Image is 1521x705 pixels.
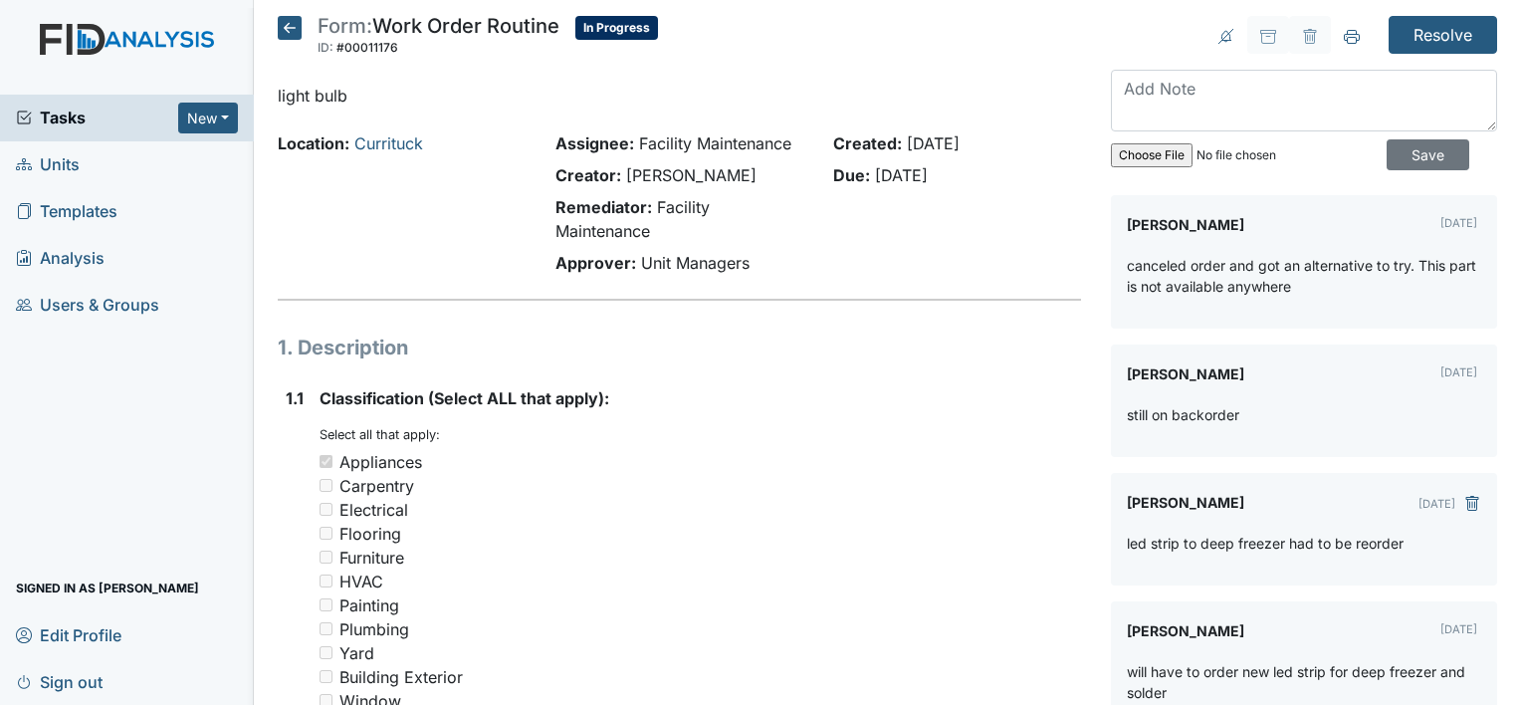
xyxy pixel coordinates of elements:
[318,14,372,38] span: Form:
[339,522,401,546] div: Flooring
[1127,617,1244,645] label: [PERSON_NAME]
[16,106,178,129] a: Tasks
[339,617,409,641] div: Plumbing
[639,133,791,153] span: Facility Maintenance
[16,196,117,227] span: Templates
[1389,16,1497,54] input: Resolve
[320,479,332,492] input: Carpentry
[16,666,103,697] span: Sign out
[1440,365,1477,379] small: [DATE]
[555,197,652,217] strong: Remediator:
[320,427,440,442] small: Select all that apply:
[907,133,960,153] span: [DATE]
[1440,622,1477,636] small: [DATE]
[339,665,463,689] div: Building Exterior
[318,40,333,55] span: ID:
[555,133,634,153] strong: Assignee:
[16,243,105,274] span: Analysis
[339,450,422,474] div: Appliances
[1127,211,1244,239] label: [PERSON_NAME]
[278,84,1081,108] p: light bulb
[278,333,1081,362] h1: 1. Description
[1127,489,1244,517] label: [PERSON_NAME]
[178,103,238,133] button: New
[1418,497,1455,511] small: [DATE]
[320,503,332,516] input: Electrical
[278,133,349,153] strong: Location:
[320,551,332,564] input: Furniture
[16,290,159,321] span: Users & Groups
[339,641,374,665] div: Yard
[555,165,621,185] strong: Creator:
[320,646,332,659] input: Yard
[16,573,199,603] span: Signed in as [PERSON_NAME]
[833,165,870,185] strong: Due:
[1127,661,1481,703] p: will have to order new led strip for deep freezer and solder
[286,386,304,410] label: 1.1
[1440,216,1477,230] small: [DATE]
[320,455,332,468] input: Appliances
[1127,533,1404,554] p: led strip to deep freezer had to be reorder
[875,165,928,185] span: [DATE]
[833,133,902,153] strong: Created:
[318,16,559,60] div: Work Order Routine
[336,40,398,55] span: #00011176
[320,575,332,587] input: HVAC
[339,474,414,498] div: Carpentry
[339,570,383,593] div: HVAC
[16,619,121,650] span: Edit Profile
[1387,139,1469,170] input: Save
[339,593,399,617] div: Painting
[339,546,404,570] div: Furniture
[1127,360,1244,388] label: [PERSON_NAME]
[320,388,609,408] span: Classification (Select ALL that apply):
[555,253,636,273] strong: Approver:
[16,149,80,180] span: Units
[575,16,658,40] span: In Progress
[626,165,757,185] span: [PERSON_NAME]
[1127,255,1481,297] p: canceled order and got an alternative to try. This part is not available anywhere
[641,253,750,273] span: Unit Managers
[320,670,332,683] input: Building Exterior
[320,598,332,611] input: Painting
[1127,404,1239,425] p: still on backorder
[339,498,408,522] div: Electrical
[320,527,332,540] input: Flooring
[320,622,332,635] input: Plumbing
[354,133,423,153] a: Currituck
